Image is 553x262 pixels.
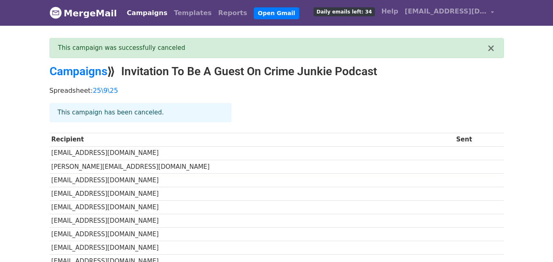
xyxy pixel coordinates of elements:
[487,43,495,53] button: ×
[215,5,251,21] a: Reports
[50,228,454,241] td: [EMAIL_ADDRESS][DOMAIN_NAME]
[50,173,454,187] td: [EMAIL_ADDRESS][DOMAIN_NAME]
[50,187,454,200] td: [EMAIL_ADDRESS][DOMAIN_NAME]
[50,146,454,160] td: [EMAIL_ADDRESS][DOMAIN_NAME]
[310,3,378,20] a: Daily emails left: 34
[50,4,117,22] a: MergeMail
[93,87,118,94] a: 25\9\25
[402,3,497,22] a: [EMAIL_ADDRESS][DOMAIN_NAME]
[50,7,62,19] img: MergeMail logo
[50,65,504,78] h2: ⟫ Invitation To Be A Guest On Crime Junkie Podcast
[50,201,454,214] td: [EMAIL_ADDRESS][DOMAIN_NAME]
[50,160,454,173] td: [PERSON_NAME][EMAIL_ADDRESS][DOMAIN_NAME]
[454,133,504,146] th: Sent
[378,3,402,20] a: Help
[50,214,454,228] td: [EMAIL_ADDRESS][DOMAIN_NAME]
[50,65,107,78] a: Campaigns
[50,103,232,122] div: This campaign has been canceled.
[171,5,215,21] a: Templates
[314,7,375,16] span: Daily emails left: 34
[124,5,171,21] a: Campaigns
[405,7,487,16] span: [EMAIL_ADDRESS][DOMAIN_NAME]
[58,43,487,53] div: This campaign was successfully canceled
[254,7,299,19] a: Open Gmail
[50,86,504,95] p: Spreadsheet:
[50,133,454,146] th: Recipient
[50,241,454,255] td: [EMAIL_ADDRESS][DOMAIN_NAME]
